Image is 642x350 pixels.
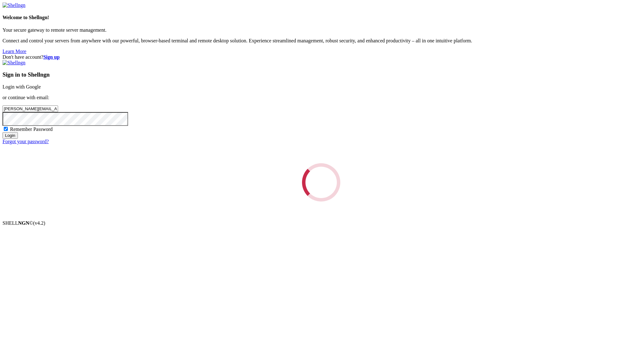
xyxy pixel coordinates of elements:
a: Sign up [43,54,60,60]
a: Learn More [3,49,26,54]
span: SHELL © [3,220,45,226]
div: Loading... [297,159,345,206]
b: NGN [18,220,30,226]
span: 4.2.0 [33,220,46,226]
input: Login [3,132,18,139]
img: Shellngn [3,3,25,8]
h4: Welcome to Shellngn! [3,15,639,20]
h3: Sign in to Shellngn [3,71,639,78]
div: Don't have account? [3,54,639,60]
p: Your secure gateway to remote server management. [3,27,639,33]
p: Connect and control your servers from anywhere with our powerful, browser-based terminal and remo... [3,38,639,44]
a: Login with Google [3,84,41,89]
span: Remember Password [10,127,53,132]
img: Shellngn [3,60,25,66]
input: Email address [3,105,58,112]
p: or continue with email: [3,95,639,100]
a: Forgot your password? [3,139,49,144]
input: Remember Password [4,127,8,131]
